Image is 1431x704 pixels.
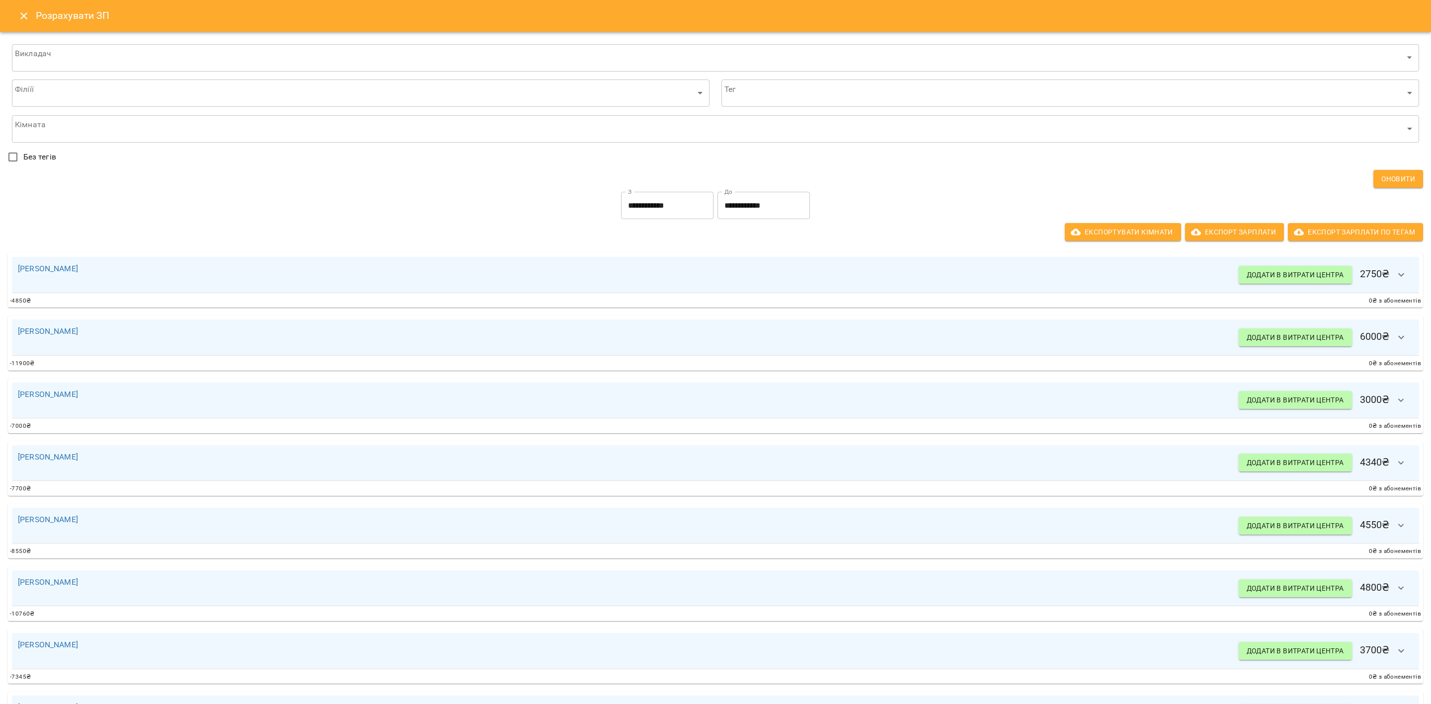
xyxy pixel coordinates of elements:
button: Експорт Зарплати по тегам [1288,223,1423,241]
span: 0 ₴ з абонементів [1369,484,1421,494]
button: Close [12,4,36,28]
span: 0 ₴ з абонементів [1369,609,1421,619]
span: 0 ₴ з абонементів [1369,296,1421,306]
a: [PERSON_NAME] [18,326,78,336]
span: -8550 ₴ [10,547,31,556]
span: -10760 ₴ [10,609,35,619]
h6: 6000 ₴ [1239,325,1413,349]
h6: 4800 ₴ [1239,576,1413,600]
span: 0 ₴ з абонементів [1369,421,1421,431]
span: Додати в витрати центра [1247,394,1344,406]
h6: Розрахувати ЗП [36,8,1419,23]
span: Додати в витрати центра [1247,269,1344,281]
span: -7700 ₴ [10,484,31,494]
div: ​ [12,115,1419,143]
span: 0 ₴ з абонементів [1369,672,1421,682]
span: 0 ₴ з абонементів [1369,359,1421,369]
button: Оновити [1373,170,1423,188]
span: Додати в витрати центра [1247,520,1344,532]
a: [PERSON_NAME] [18,452,78,462]
a: [PERSON_NAME] [18,264,78,273]
button: Додати в витрати центра [1239,328,1352,346]
h6: 3000 ₴ [1239,389,1413,412]
button: Додати в витрати центра [1239,266,1352,284]
span: Додати в витрати центра [1247,331,1344,343]
h6: 4550 ₴ [1239,514,1413,538]
div: ​ [721,79,1419,107]
span: Оновити [1381,173,1415,185]
a: [PERSON_NAME] [18,390,78,399]
div: ​ [12,79,710,107]
a: [PERSON_NAME] [18,577,78,587]
button: Експорт Зарплати [1185,223,1284,241]
span: Додати в витрати центра [1247,645,1344,657]
a: [PERSON_NAME] [18,640,78,649]
span: Без тегів [23,151,56,163]
span: -11900 ₴ [10,359,35,369]
button: Додати в витрати центра [1239,454,1352,471]
span: -7345 ₴ [10,672,31,682]
span: Додати в витрати центра [1247,582,1344,594]
span: Експорт Зарплати [1193,226,1276,238]
button: Додати в витрати центра [1239,517,1352,535]
h6: 3700 ₴ [1239,639,1413,663]
div: ​ [12,44,1419,72]
span: Додати в витрати центра [1247,457,1344,469]
h6: 2750 ₴ [1239,263,1413,287]
button: Експортувати кімнати [1065,223,1181,241]
button: Додати в витрати центра [1239,579,1352,597]
span: -7000 ₴ [10,421,31,431]
span: -4850 ₴ [10,296,31,306]
span: Експорт Зарплати по тегам [1296,226,1415,238]
span: Експортувати кімнати [1073,226,1173,238]
button: Додати в витрати центра [1239,391,1352,409]
a: [PERSON_NAME] [18,515,78,524]
span: 0 ₴ з абонементів [1369,547,1421,556]
button: Додати в витрати центра [1239,642,1352,660]
h6: 4340 ₴ [1239,451,1413,475]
